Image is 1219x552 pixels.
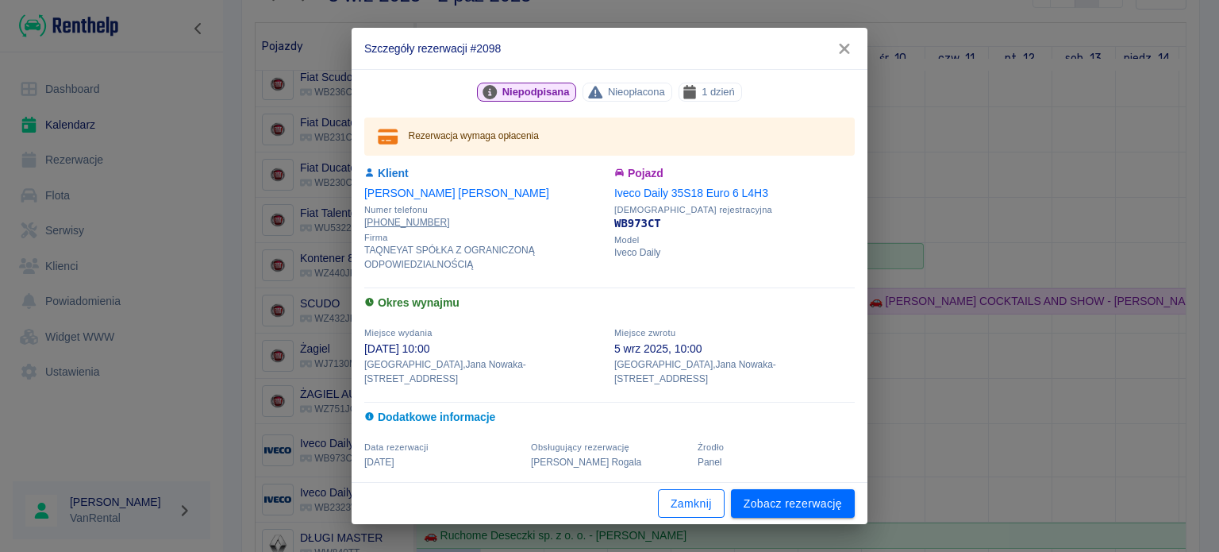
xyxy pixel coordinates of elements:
span: Niepodpisana [496,83,576,100]
h6: Pojazd [614,165,855,182]
a: Iveco Daily 35S18 Euro 6 L4H3 [614,187,768,199]
a: Zobacz rezerwację [731,489,855,519]
p: [PERSON_NAME] Rogala [531,455,688,469]
span: [DEMOGRAPHIC_DATA] rejestracyjna [614,205,855,215]
p: 5 wrz 2025, 10:00 [614,341,855,357]
span: Miejsce zwrotu [614,328,675,338]
h6: Klient [364,165,605,182]
p: Panel [698,455,855,469]
button: Zamknij [658,489,725,519]
p: TAQNEYAT SPÓŁKA Z OGRANICZONĄ ODPOWIEDZIALNOŚCIĄ [364,243,605,272]
span: Data rezerwacji [364,442,429,452]
span: Żrodło [698,442,724,452]
h6: Dodatkowe informacje [364,409,855,426]
span: Firma [364,233,605,243]
span: Nieopłacona [602,83,671,100]
span: Obsługujący rezerwację [531,442,629,452]
tcxspan: Call +48516136050 via 3CX [364,217,449,228]
p: Iveco Daily [614,245,855,260]
span: Model [614,235,855,245]
p: [GEOGRAPHIC_DATA] , Jana Nowaka-[STREET_ADDRESS] [614,357,855,386]
span: 1 dzień [695,83,741,100]
p: [DATE] 10:00 [364,341,605,357]
a: [PERSON_NAME] [PERSON_NAME] [364,187,549,199]
h2: Szczegóły rezerwacji #2098 [352,28,867,69]
h6: Okres wynajmu [364,295,855,311]
span: Miejsce wydania [364,328,433,338]
p: WB973CT [614,215,855,232]
span: Numer telefonu [364,205,605,215]
p: [DATE] [364,455,521,469]
div: Rezerwacja wymaga opłacenia [409,122,539,151]
p: [GEOGRAPHIC_DATA] , Jana Nowaka-[STREET_ADDRESS] [364,357,605,386]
